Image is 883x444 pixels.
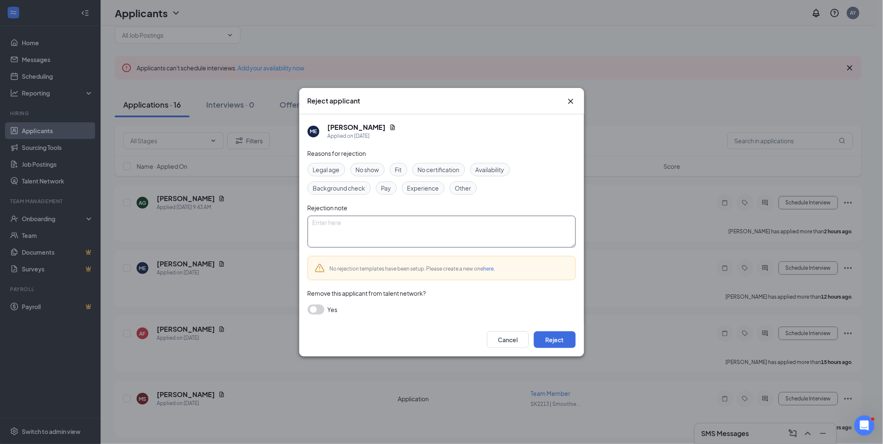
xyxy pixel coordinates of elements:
svg: Warning [315,263,325,273]
a: here [484,266,494,272]
span: No certification [418,165,460,174]
span: Pay [381,183,391,193]
h3: Reject applicant [308,96,360,106]
button: Reject [534,331,576,348]
svg: Document [389,124,396,131]
h5: [PERSON_NAME] [328,123,386,132]
div: ME [310,128,317,135]
span: Availability [476,165,505,174]
button: Close [566,96,576,106]
span: Other [455,183,471,193]
span: Legal age [313,165,340,174]
span: Yes [328,305,338,315]
span: No show [356,165,379,174]
span: Remove this applicant from talent network? [308,289,426,297]
div: Applied on [DATE] [328,132,396,140]
span: Background check [313,183,365,193]
button: Cancel [487,331,529,348]
iframe: Intercom live chat [855,416,875,436]
svg: Cross [566,96,576,106]
span: Rejection note [308,204,348,212]
span: Fit [395,165,402,174]
span: Experience [407,183,439,193]
span: Reasons for rejection [308,150,366,157]
span: No rejection templates have been setup. Please create a new one . [330,266,495,272]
